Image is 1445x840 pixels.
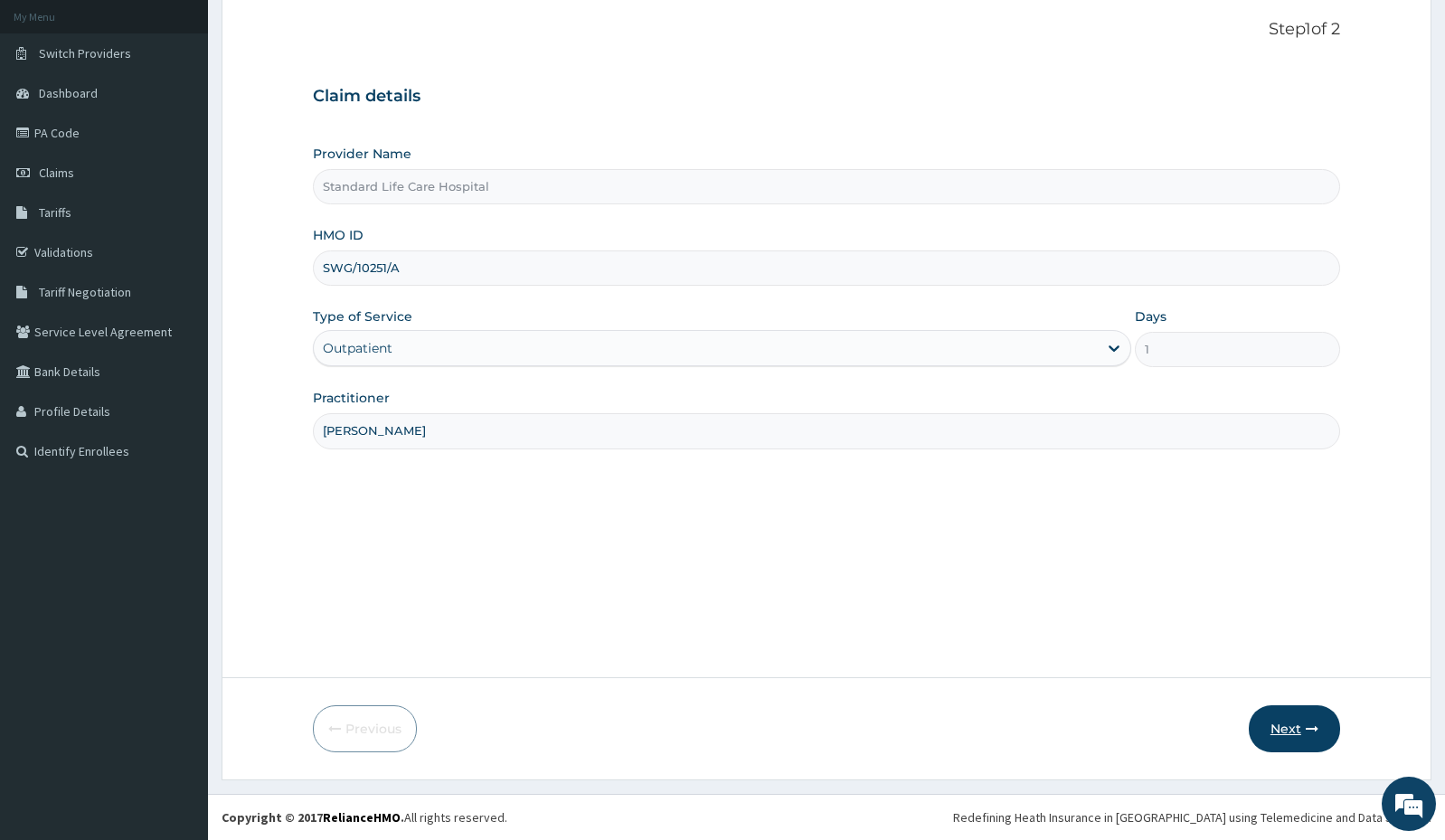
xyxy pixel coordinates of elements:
textarea: Type your message and hit 'Enter' [9,494,345,557]
button: Next [1249,705,1340,752]
div: Outpatient [323,339,392,357]
a: RelianceHMO [323,809,401,826]
button: Previous [313,705,417,752]
p: Step 1 of 2 [313,20,1340,40]
span: Tariffs [39,204,71,221]
span: Tariff Negotiation [39,284,131,300]
label: Days [1135,307,1166,326]
div: Redefining Heath Insurance in [GEOGRAPHIC_DATA] using Telemedicine and Data Science! [953,808,1431,826]
div: Chat with us now [94,101,304,125]
label: Type of Service [313,307,412,326]
label: HMO ID [313,226,364,244]
img: d_794563401_company_1708531726252_794563401 [33,90,73,136]
h3: Claim details [313,87,1340,107]
span: We're online! [105,228,250,411]
footer: All rights reserved. [208,794,1445,840]
strong: Copyright © 2017 . [222,809,404,826]
label: Provider Name [313,145,411,163]
span: Dashboard [39,85,98,101]
span: Switch Providers [39,45,131,61]
input: Enter Name [313,413,1340,448]
span: Claims [39,165,74,181]
div: Minimize live chat window [297,9,340,52]
input: Enter HMO ID [313,250,1340,286]
label: Practitioner [313,389,390,407]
